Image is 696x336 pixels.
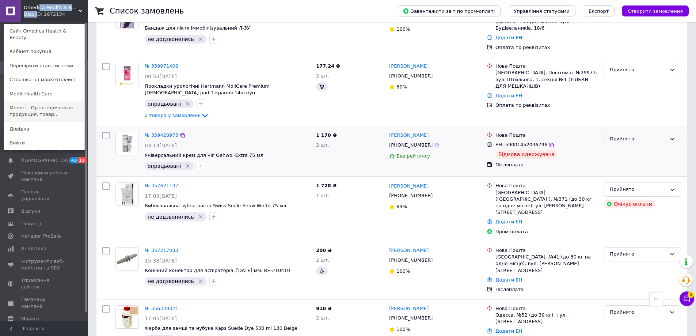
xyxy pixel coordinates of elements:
[148,36,194,42] span: не додзвонились
[145,316,177,321] span: 17:05[DATE]
[115,182,139,206] a: Фото товару
[622,5,689,16] button: Створити замовлення
[316,248,332,253] span: 200 ₴
[583,5,615,16] button: Експорт
[116,248,138,270] img: Фото товару
[495,162,598,168] div: Післяплата
[495,182,598,189] div: Нова Пошта
[145,83,270,96] a: Прокладки урологічні Hartmann MoliCare Premium [DEMOGRAPHIC_DATA] pad 1 крапля 14шт/уп.
[69,157,78,163] span: 43
[145,113,201,118] span: 2 товара у замовленні
[389,132,429,139] a: [PERSON_NAME]
[628,8,683,14] span: Створити замовлення
[389,247,429,254] a: [PERSON_NAME]
[388,191,434,200] div: [PHONE_NUMBER]
[610,135,666,143] div: Прийнято
[4,59,84,73] a: Перевірити стан системи
[21,170,68,183] span: Показники роботи компанії
[589,8,609,14] span: Експорт
[148,101,181,107] span: опрацьовані
[21,157,75,164] span: [DEMOGRAPHIC_DATA]
[145,113,209,118] a: 2 товара у замовленні
[389,183,429,190] a: [PERSON_NAME]
[495,219,522,224] a: Додати ЕН
[4,101,84,121] a: Medort - Ортопедическая продукция, товар...
[316,63,340,69] span: 177,24 ₴
[396,326,410,332] span: 100%
[21,296,68,309] span: Гаманець компанії
[24,11,54,18] div: Ваш ID: 2672134
[316,315,329,321] span: 2 шт.
[115,132,139,155] a: Фото товару
[615,8,689,14] a: Створити замовлення
[316,193,329,198] span: 1 шт.
[4,45,84,58] a: Кабінет покупця
[145,325,297,331] span: Фарба для замші та нубука Kaps Suede Dye 500 ml 130 Beige
[21,208,40,215] span: Відгуки
[388,313,434,323] div: [PHONE_NUMBER]
[21,258,68,271] span: Інструменти веб-майстра та SEO
[21,316,40,322] span: Маркет
[145,25,250,31] a: Бандаж для ліктя іммобілізувальний Л-3У
[21,189,68,202] span: Панель управління
[4,73,84,87] a: Сторінка на маркетплейсі
[495,150,558,159] div: Відмова одержувача
[145,268,290,273] a: Конічний конектор для аспіраторів, [DATE] мм, RE-210410
[495,229,598,235] div: Пром-оплата
[4,122,84,136] a: Довідка
[604,200,655,208] div: Очікує оплати
[495,189,598,216] div: [GEOGRAPHIC_DATA] ([GEOGRAPHIC_DATA].), №371 (до 30 кг на одне місце): ул. [PERSON_NAME][STREET_A...
[495,35,522,40] a: Додати ЕН
[495,328,522,334] a: Додати ЕН
[316,142,329,148] span: 2 шт.
[495,142,547,147] span: ЕН: 59001452036796
[688,291,694,298] span: 5
[145,73,177,79] span: 00:53[DATE]
[495,93,522,98] a: Додати ЕН
[610,309,666,316] div: Прийнято
[396,26,410,32] span: 100%
[495,102,598,109] div: Оплата по реквізитах
[396,204,407,209] span: 84%
[185,163,191,169] svg: Видалити мітку
[403,8,495,14] span: Завантажити звіт по пром-оплаті
[145,152,263,158] a: Універсальний крем для ніг Gehwol Extra 75 мл
[198,278,204,284] svg: Видалити мітку
[145,306,178,311] a: № 356339321
[110,7,184,15] h1: Список замовлень
[388,140,434,150] div: [PHONE_NUMBER]
[198,36,204,42] svg: Видалити мітку
[115,305,139,329] a: Фото товару
[145,258,177,264] span: 15:38[DATE]
[21,277,68,290] span: Управління сайтом
[495,286,598,293] div: Післяплата
[316,306,332,311] span: 910 ₴
[115,63,139,86] a: Фото товару
[145,132,178,138] a: № 359428973
[4,24,84,45] a: Сайт Omedica Health & Beauty
[145,193,177,199] span: 17:03[DATE]
[389,305,429,312] a: [PERSON_NAME]
[495,247,598,254] div: Нова Пошта
[4,136,84,150] a: Вийти
[115,247,139,271] a: Фото товару
[610,250,666,258] div: Прийнято
[495,312,598,325] div: Одесса, №52 (до 30 кг), : ул. [STREET_ADDRESS]
[116,132,138,155] img: Фото товару
[145,183,178,188] a: № 357621137
[4,87,84,101] a: MedX Health Care
[396,84,407,90] span: 60%
[495,132,598,139] div: Нова Пошта
[316,132,336,138] span: 1 170 ₴
[316,257,329,263] span: 2 шт.
[514,8,570,14] span: Управління статусами
[680,291,694,306] button: Чат з покупцем5
[388,256,434,265] div: [PHONE_NUMBER]
[388,71,434,81] div: [PHONE_NUMBER]
[21,233,61,239] span: Каталог ProSale
[495,277,522,283] a: Додати ЕН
